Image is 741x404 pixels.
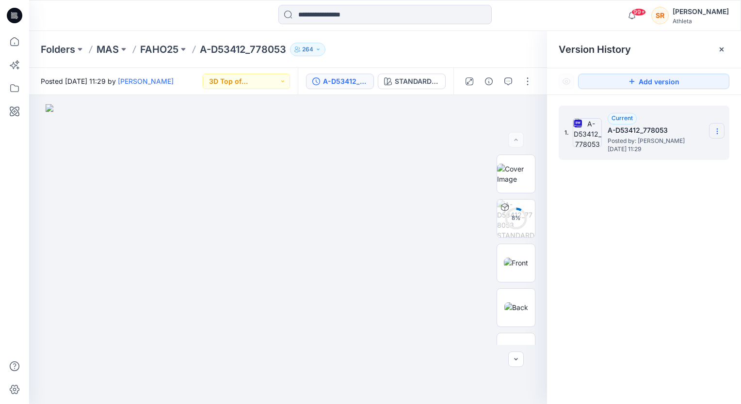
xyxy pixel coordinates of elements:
[41,76,174,86] span: Posted [DATE] 11:29 by
[97,43,119,56] a: MAS
[564,128,569,137] span: 1.
[290,43,325,56] button: 264
[504,214,528,222] div: 8 %
[41,43,75,56] a: Folders
[46,104,531,404] img: eyJhbGciOiJIUzI1NiIsImtpZCI6IjAiLCJzbHQiOiJzZXMiLCJ0eXAiOiJKV1QifQ.eyJkYXRhIjp7InR5cGUiOiJzdG9yYW...
[631,8,646,16] span: 99+
[559,74,574,89] button: Show Hidden Versions
[118,77,174,85] a: [PERSON_NAME]
[395,76,439,87] div: STANDARD GREY
[608,146,705,153] span: [DATE] 11:29
[497,164,535,184] img: Cover Image
[673,17,729,25] div: Athleta
[504,302,528,312] img: Back
[608,124,705,136] h5: A-D53412_778053
[612,114,633,122] span: Current
[200,43,286,56] p: A-D53412_778053
[378,74,446,89] button: STANDARD GREY
[559,44,631,55] span: Version History
[651,7,669,24] div: SR
[481,74,497,89] button: Details
[718,46,725,53] button: Close
[608,136,705,146] span: Posted by: Chandula Pathirana
[573,118,602,147] img: A-D53412_778053
[306,74,374,89] button: A-D53412_778053
[578,74,729,89] button: Add version
[302,44,313,55] p: 264
[497,200,535,237] img: A-D53412_778053 STANDARD GREY
[140,43,178,56] a: FAHO25
[323,76,368,87] div: A-D53412_778053
[673,6,729,17] div: [PERSON_NAME]
[504,258,528,268] img: Front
